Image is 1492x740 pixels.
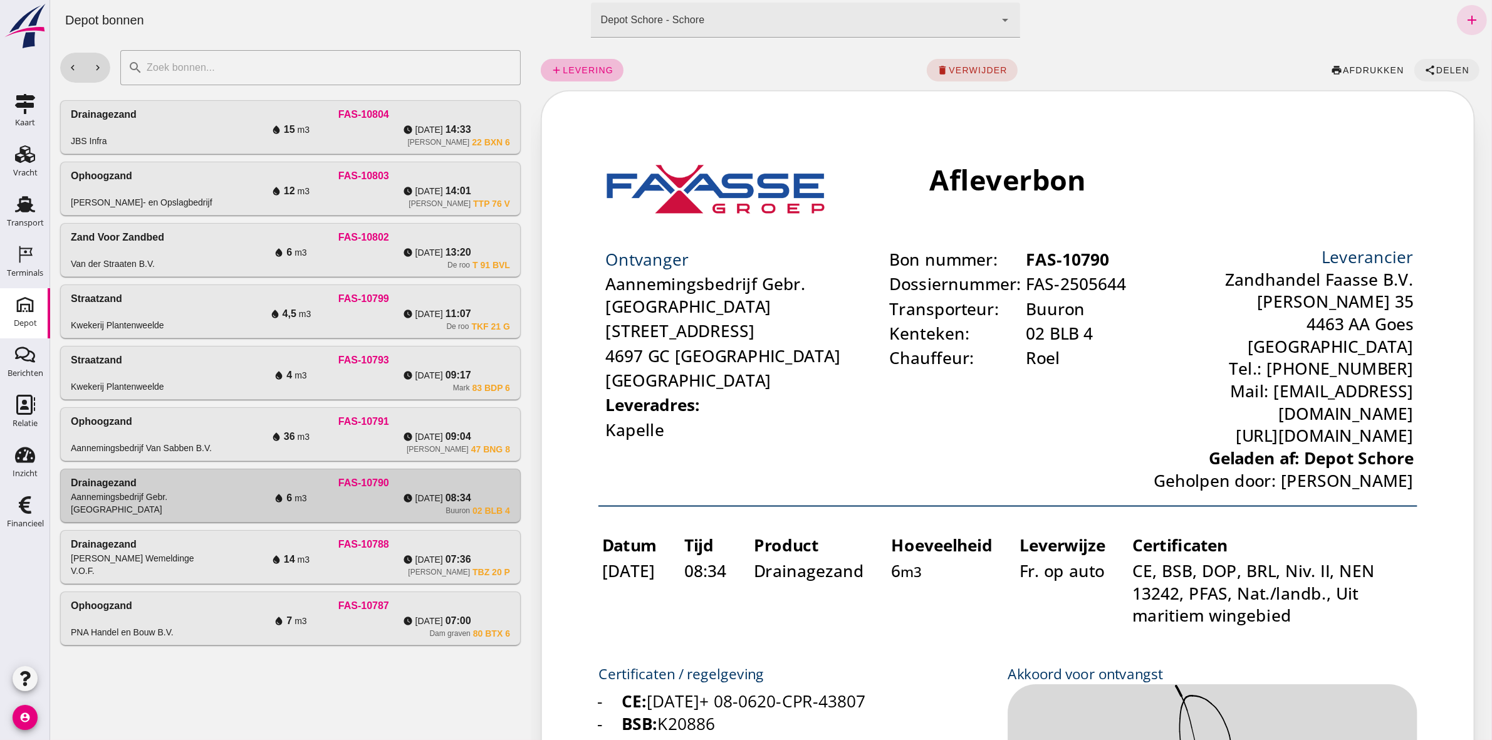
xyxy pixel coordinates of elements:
div: Zandhandel Faasse B.V. [298,64,439,76]
div: Drainagezand [21,476,86,491]
div: Kwekerij Plantenweelde [21,319,114,331]
img: Signature [311,286,353,364]
div: De roo [397,321,419,331]
button: Delen [1364,59,1429,81]
a: Drainagezand[PERSON_NAME] Wemeldinge V.O.F.FAS-1078814m3[DATE]07:36[PERSON_NAME]TBZ 20 P [10,530,471,584]
i: watch_later [353,309,363,319]
div: FAS-10804 [167,107,460,122]
span: 09:04 [395,429,421,444]
i: share [1374,65,1385,76]
span: levering [512,65,563,75]
span: 07:36 [395,552,421,567]
div: [PERSON_NAME] [357,444,419,454]
td: Aannemingsbedrijf Gebr. [GEOGRAPHIC_DATA] [8,66,147,90]
span: [DATE] [365,430,393,443]
div: Straatzand [21,291,72,306]
div: Zand voor zandbed [21,230,114,245]
div: Mark [403,383,420,393]
i: watch_later [353,370,363,380]
strong: Geladen af: Depot Schore [330,159,439,171]
i: account_circle [13,705,38,730]
span: [DATE] [365,123,393,136]
a: OphoogzandPNA Handel en Bouw B.V.FAS-107877m3[DATE]07:00Dam graven80 BTX 6 [10,591,471,645]
i: delete [887,65,898,76]
span: 07:00 [395,613,421,628]
div: T 91 BVL [422,260,460,270]
span: [DATE] [365,369,393,382]
img: logoCE [5,432,31,451]
i: watch_later [353,186,363,196]
div: Mail: [EMAIL_ADDRESS][DOMAIN_NAME] [298,123,439,147]
i: water_drop [221,555,231,565]
div: Depot [14,319,37,327]
th: Certificaten [289,205,440,218]
td: Buuron [232,80,287,91]
div: Inzicht [13,469,38,477]
span: m3 [244,615,256,627]
button: verwijder [877,59,968,81]
td: 08:34 [50,219,86,255]
span: 36 [234,429,245,444]
i: chevron_left [17,62,28,73]
div: Ophoogzand [21,598,82,613]
span: 4,5 [232,306,246,321]
th: Datum [6,205,49,218]
div: FAS-10799 [167,291,460,306]
div: FAS-10803 [167,169,460,184]
span: [DATE] [365,553,393,566]
td: [DATE] [6,219,49,255]
span: m3 [244,246,256,259]
span: m3 [249,308,261,320]
li: [DATE]+ 08-0620-CPR-43807 [18,289,211,301]
i: water_drop [224,370,234,380]
span: [DATE] [365,246,393,259]
span: 08:34 [395,491,421,506]
div: 4463 AA Goes [298,88,439,100]
span: 14 [234,552,245,567]
a: OphoogzandAannemingsbedrijf Van Sabben B.V.FAS-1079136m3[DATE]09:04[PERSON_NAME]47 BNG 8 [10,407,471,461]
div: Kaart [15,118,35,127]
div: Relatie [13,419,38,427]
i: watch_later [353,125,363,135]
div: Afleverbon [5,5,441,29]
div: FAS-10802 [167,230,460,245]
div: [PERSON_NAME] [358,567,420,577]
div: PNA Handel en Bouw B.V. [21,626,123,638]
div: Transport [7,219,44,227]
img: logo-small.a267ee39.svg [3,3,48,50]
a: DrainagezandAannemingsbedrijf Gebr. [GEOGRAPHIC_DATA]FAS-107906m3[DATE]08:34Buuron02 BLB 4 [10,469,471,523]
span: m3 [248,123,259,136]
li: Rev.: [DOMAIN_NAME] [18,313,211,325]
i: print [1281,65,1292,76]
td: Fr. op auto [229,219,288,255]
a: StraatzandKwekerij PlantenweeldeFAS-107994,5m3[DATE]11:07De rooTKF 21 G [10,284,471,338]
i: search [78,60,93,75]
span: 6 [236,491,242,506]
strong: Leveradres: [9,131,59,143]
div: FAS-10787 [167,598,460,613]
div: Berichten [8,369,43,377]
span: m3 [244,492,256,504]
th: Tijd [50,205,86,218]
div: Drainagezand [21,107,86,122]
div: Kwekerij Plantenweelde [21,380,114,393]
span: 15 [234,122,245,137]
a: Ophoogzand[PERSON_NAME]- en OpslagbedrijfFAS-1080312m3[DATE]14:01[PERSON_NAME]TTP 76 V [10,162,471,216]
li: Beperkt toepasbaar tot zoute/brakke gebieden (Niveau II) [18,336,211,360]
span: [DATE] [365,185,393,197]
div: Straatzand [21,353,72,368]
div: Financieel [7,519,44,528]
div: FAS-10793 [167,353,460,368]
div: 47 BNG 8 [421,444,460,454]
td: [GEOGRAPHIC_DATA] [8,118,147,130]
i: watch_later [353,616,363,626]
div: Buuron [395,506,420,516]
i: watch_later [353,432,363,442]
div: De roo [397,260,420,270]
td: Dossiernummer: [160,66,231,78]
strong: BSB: [18,301,36,313]
td: 6 [160,219,227,255]
div: Leverancier [298,52,439,64]
span: 7 [236,613,242,628]
span: [DATE] [365,492,393,504]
